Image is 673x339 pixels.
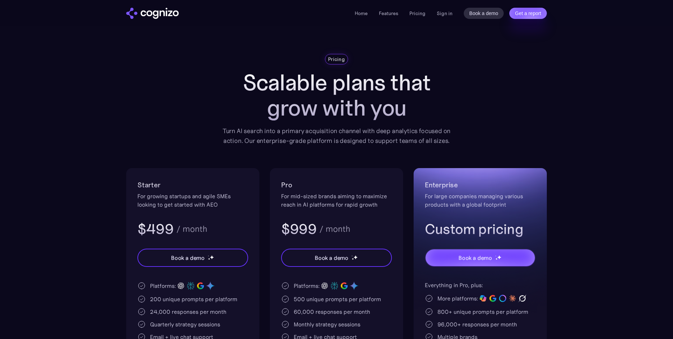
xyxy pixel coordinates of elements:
h3: $499 [137,220,174,238]
img: star [208,255,209,256]
div: Platforms: [294,282,320,290]
div: For mid-sized brands aiming to maximize reach in AI platforms for rapid growth [281,192,392,209]
div: 500 unique prompts per platform [294,295,381,303]
div: 60,000 responses per month [294,307,370,316]
a: Pricing [409,10,426,16]
div: 800+ unique prompts per platform [437,307,528,316]
a: Features [379,10,398,16]
a: Book a demostarstarstar [425,249,536,267]
h2: Enterprise [425,179,536,191]
img: star [497,255,502,260]
div: Monthly strategy sessions [294,320,360,328]
a: Get a report [509,8,547,19]
img: star [353,255,358,260]
a: home [126,8,179,19]
div: Turn AI search into a primary acquisition channel with deep analytics focused on action. Our ente... [217,126,456,146]
div: / month [176,225,207,233]
div: 24,000 responses per month [150,307,226,316]
img: star [210,255,214,260]
div: Book a demo [171,254,205,262]
img: star [208,258,210,260]
img: star [352,258,354,260]
a: Book a demostarstarstar [137,249,248,267]
div: Book a demo [458,254,492,262]
h3: Custom pricing [425,220,536,238]
h3: $999 [281,220,317,238]
div: Everything in Pro, plus: [425,281,536,289]
div: Quarterly strategy sessions [150,320,220,328]
div: For large companies managing various products with a global footprint [425,192,536,209]
div: More platforms: [437,294,478,303]
img: star [495,255,496,256]
a: Book a demostarstarstar [281,249,392,267]
div: Platforms: [150,282,176,290]
div: Book a demo [315,254,348,262]
div: 96,000+ responses per month [437,320,517,328]
div: Pricing [328,56,345,63]
a: Sign in [437,9,453,18]
a: Book a demo [464,8,504,19]
img: star [352,255,353,256]
div: For growing startups and agile SMEs looking to get started with AEO [137,192,248,209]
img: star [495,258,498,260]
a: Home [355,10,368,16]
h1: Scalable plans that grow with you [217,70,456,120]
img: cognizo logo [126,8,179,19]
h2: Starter [137,179,248,191]
div: 200 unique prompts per platform [150,295,237,303]
div: / month [319,225,350,233]
h2: Pro [281,179,392,191]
